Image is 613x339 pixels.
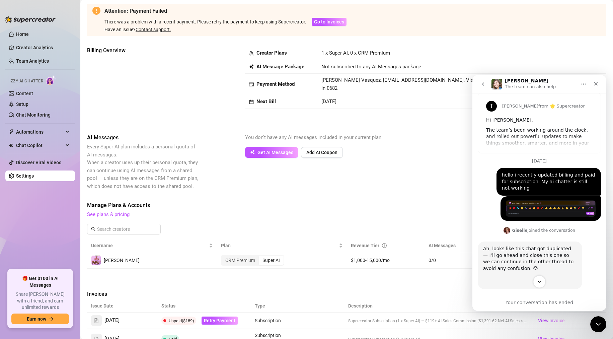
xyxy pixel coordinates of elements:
span: Chat Copilot [16,140,64,151]
th: Username [87,239,217,252]
img: lola [91,256,101,265]
button: Add AI Coupon [301,147,343,158]
a: Home [16,31,29,37]
span: Plan [221,242,337,249]
strong: Attention: Payment Failed [104,8,167,14]
button: Earn nowarrow-right [11,314,69,324]
span: info-circle [382,243,387,248]
span: Invoices [87,290,200,298]
img: logo-BBDzfeDw.svg [5,16,56,23]
span: 0 / 0 [429,257,524,264]
div: CRM Premium [222,256,259,265]
span: Manage Plans & Accounts [87,201,606,209]
th: Issue Date [87,299,157,313]
div: Super AI [259,256,284,265]
th: AI Messages [425,239,528,252]
span: Username [91,242,208,249]
span: search [91,227,96,231]
span: Share [PERSON_NAME] with a friend, and earn unlimited rewards [11,291,69,311]
span: Add AI Coupon [306,150,337,155]
img: Chat Copilot [9,143,13,148]
span: AI Messages [87,134,200,142]
strong: Next Bill [256,98,276,105]
span: [PERSON_NAME] [104,258,140,263]
span: Supercreator Subscription (1 x Super AI) — $119 [348,319,435,323]
span: View Invoice [538,317,565,324]
span: [PERSON_NAME] Vasquez, [EMAIL_ADDRESS][DOMAIN_NAME], Visa ending in 0682 [321,77,492,91]
a: Creator Analytics [16,42,70,53]
a: Contact support. [136,27,171,32]
span: Not subscribed to any AI Messages package [321,63,421,71]
a: Chat Monitoring [16,112,51,118]
input: Search creators [97,225,151,233]
img: AI Chatter [46,75,56,85]
td: $1,000-15,000/mo [347,252,425,269]
strong: Payment Method [256,81,295,87]
button: Go to Invoices [312,18,347,26]
a: Content [16,91,33,96]
span: Revenue Tier [351,243,379,248]
span: Unpaid ($189) [169,318,194,323]
iframe: Intercom live chat [590,316,606,332]
a: Team Analytics [16,58,49,64]
span: Every Super AI plan includes a personal quota of AI messages. When a creator uses up their person... [87,144,198,189]
span: calendar [249,99,254,104]
iframe: Intercom live chat [472,75,606,311]
span: exclamation-circle [92,7,100,15]
span: Subscription [255,318,281,323]
span: Earn now [27,316,46,322]
span: Automations [16,127,64,137]
span: arrow-right [49,317,54,321]
span: Go to Invoices [314,19,344,24]
span: 🎁 Get $100 in AI Messages [11,275,69,288]
span: file-text [94,318,99,323]
span: [DATE] [104,317,120,325]
a: Discover Viral Videos [16,160,61,165]
span: You don't have any AI messages included in your current plan [245,134,381,140]
a: Settings [16,173,34,179]
span: + AI Sales Commission ($1,391.62 Net AI Sales × 5% Commission) — $69.58 [435,318,572,323]
span: Billing Overview [87,47,200,55]
span: thunderbolt [9,129,14,135]
span: [DATE] [321,98,336,105]
th: Plan [217,239,347,252]
div: segmented control [221,255,284,266]
span: credit-card [249,82,254,87]
span: 1 x Super AI, 0 x CRM Premium [321,50,390,56]
span: Get AI Messages [257,150,293,155]
strong: AI Message Package [256,64,304,70]
th: Type [251,299,298,313]
button: Get AI Messages [245,147,298,158]
th: Status [157,299,251,313]
span: team [249,51,254,56]
strong: Creator Plans [256,50,287,56]
div: There was a problem with a recent payment. Please retry the payment to keep using Supercreator. [104,18,306,25]
button: Retry Payment [202,317,238,325]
